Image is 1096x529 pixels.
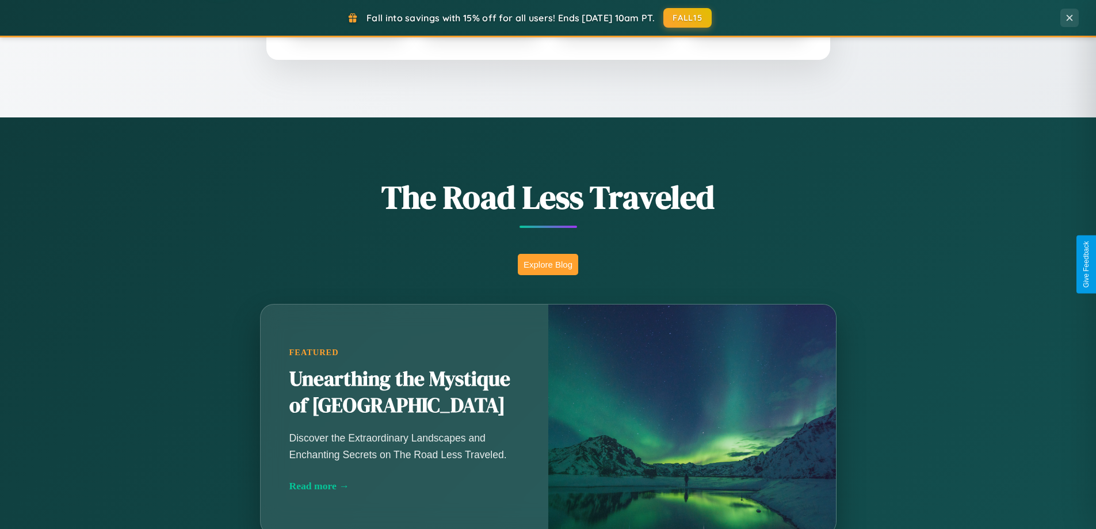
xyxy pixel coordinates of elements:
h2: Unearthing the Mystique of [GEOGRAPHIC_DATA] [289,366,520,419]
button: FALL15 [663,8,712,28]
span: Fall into savings with 15% off for all users! Ends [DATE] 10am PT. [366,12,655,24]
div: Read more → [289,480,520,492]
div: Give Feedback [1082,241,1090,288]
p: Discover the Extraordinary Landscapes and Enchanting Secrets on The Road Less Traveled. [289,430,520,462]
h1: The Road Less Traveled [203,175,893,219]
div: Featured [289,348,520,357]
button: Explore Blog [518,254,578,275]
